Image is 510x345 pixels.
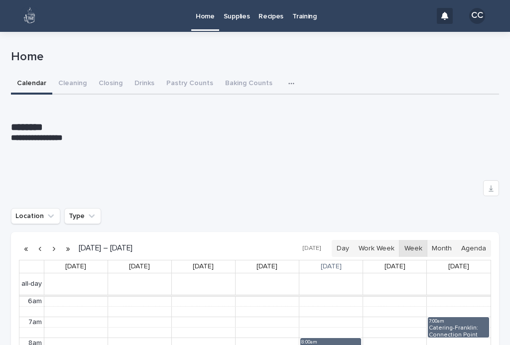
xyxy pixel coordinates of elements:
[469,8,485,24] div: CC
[19,240,33,256] button: Previous year
[63,260,88,273] a: August 17, 2025
[456,240,491,257] button: Agenda
[255,260,279,273] a: August 20, 2025
[354,240,399,257] button: Work Week
[429,325,488,337] div: Catering-Franklin: Connection Point
[11,74,52,95] button: Calendar
[61,240,75,256] button: Next year
[382,260,407,273] a: August 22, 2025
[191,260,216,273] a: August 19, 2025
[399,240,427,257] button: Week
[298,241,326,256] button: [DATE]
[301,339,360,345] div: 8:00am
[47,240,61,256] button: Next week
[26,318,44,327] div: 7am
[319,260,344,273] a: August 21, 2025
[160,74,219,95] button: Pastry Counts
[332,240,354,257] button: Day
[19,280,44,288] span: all-day
[75,244,132,252] h2: [DATE] – [DATE]
[11,50,495,64] p: Home
[11,208,60,224] button: Location
[127,260,152,273] a: August 18, 2025
[429,318,488,324] div: 7:00am
[427,240,457,257] button: Month
[64,208,101,224] button: Type
[20,6,40,26] img: 80hjoBaRqlyywVK24fQd
[93,74,128,95] button: Closing
[33,240,47,256] button: Previous week
[52,74,93,95] button: Cleaning
[26,297,44,306] div: 6am
[446,260,471,273] a: August 23, 2025
[128,74,160,95] button: Drinks
[219,74,278,95] button: Baking Counts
